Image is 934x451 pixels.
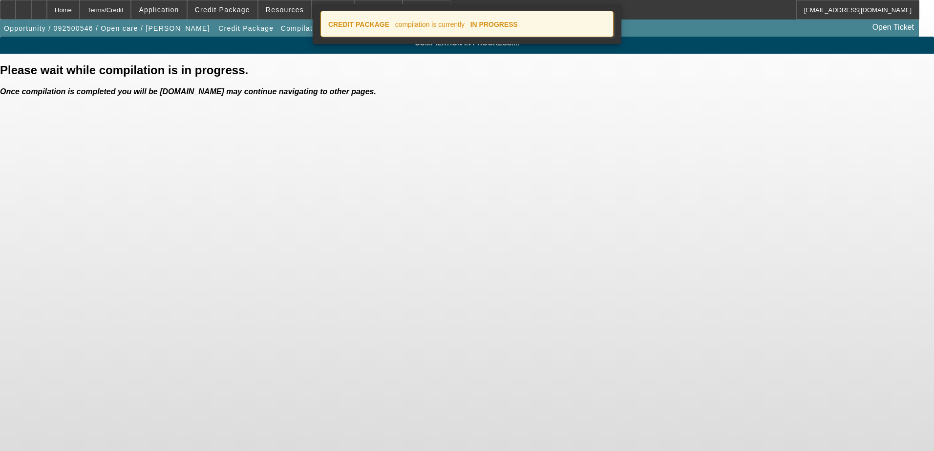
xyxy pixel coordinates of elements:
span: Credit Package [195,6,250,14]
a: Open Ticket [869,19,918,36]
span: Compilation in progress.... [7,39,927,47]
span: Resources [266,6,304,14]
span: Credit Package [218,24,274,32]
button: Application [131,0,186,19]
span: Opportunity / 092500546 / Open care / [PERSON_NAME] [4,24,210,32]
button: Resources [258,0,311,19]
span: compilation is currently [395,20,465,28]
button: Compilation In Progress [278,20,370,37]
strong: IN PROGRESS [470,20,518,28]
span: Compilation In Progress [281,24,368,32]
button: Credit Package [188,0,257,19]
button: Credit Package [216,20,276,37]
span: Application [139,6,179,14]
strong: CREDIT PACKAGE [328,20,389,28]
